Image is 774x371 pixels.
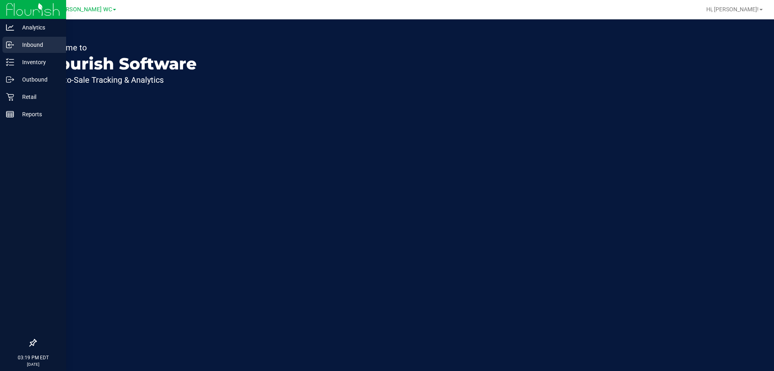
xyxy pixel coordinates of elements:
[44,44,197,52] p: Welcome to
[6,58,14,66] inline-svg: Inventory
[14,57,62,67] p: Inventory
[4,361,62,367] p: [DATE]
[48,6,112,13] span: St. [PERSON_NAME] WC
[6,41,14,49] inline-svg: Inbound
[14,40,62,50] p: Inbound
[14,75,62,84] p: Outbound
[706,6,759,13] span: Hi, [PERSON_NAME]!
[4,354,62,361] p: 03:19 PM EDT
[14,23,62,32] p: Analytics
[44,56,197,72] p: Flourish Software
[14,92,62,102] p: Retail
[6,93,14,101] inline-svg: Retail
[6,110,14,118] inline-svg: Reports
[6,23,14,31] inline-svg: Analytics
[44,76,197,84] p: Seed-to-Sale Tracking & Analytics
[14,109,62,119] p: Reports
[6,75,14,84] inline-svg: Outbound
